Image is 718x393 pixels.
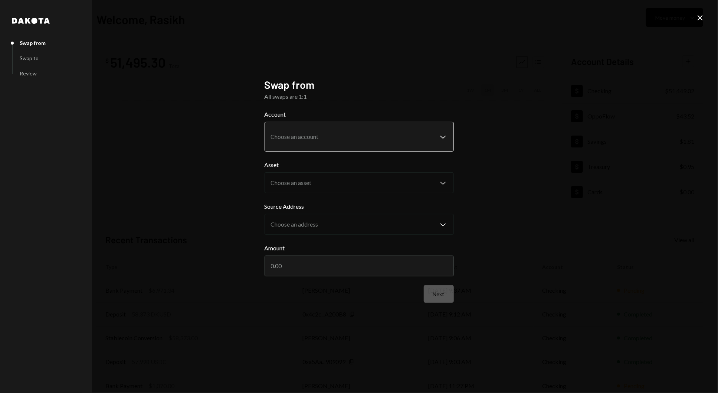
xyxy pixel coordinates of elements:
button: Asset [265,172,454,193]
h2: Swap from [265,78,454,92]
div: Swap from [20,40,46,46]
button: Account [265,122,454,152]
input: 0.00 [265,256,454,276]
div: All swaps are 1:1 [265,92,454,101]
label: Amount [265,244,454,253]
div: Swap to [20,55,39,61]
button: Source Address [265,214,454,235]
label: Account [265,110,454,119]
label: Asset [265,160,454,169]
div: Review [20,70,37,77]
label: Source Address [265,202,454,211]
